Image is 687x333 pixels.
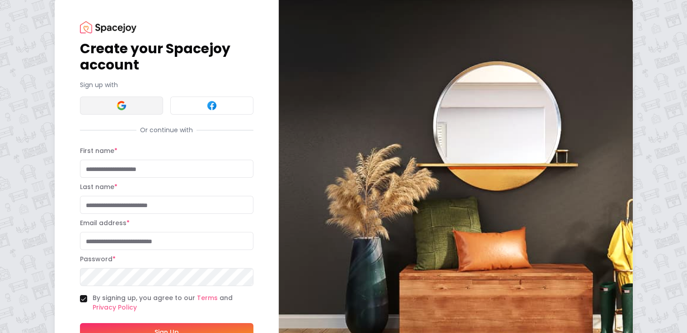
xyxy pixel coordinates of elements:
[80,21,136,33] img: Spacejoy Logo
[197,293,218,302] a: Terms
[80,254,116,264] label: Password
[80,80,253,89] p: Sign up with
[80,41,253,73] h1: Create your Spacejoy account
[80,146,117,155] label: First name
[93,303,137,312] a: Privacy Policy
[80,218,130,227] label: Email address
[93,293,253,312] label: By signing up, you agree to our and
[136,125,196,134] span: Or continue with
[206,100,217,111] img: Facebook signin
[80,182,117,191] label: Last name
[116,100,127,111] img: Google signin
